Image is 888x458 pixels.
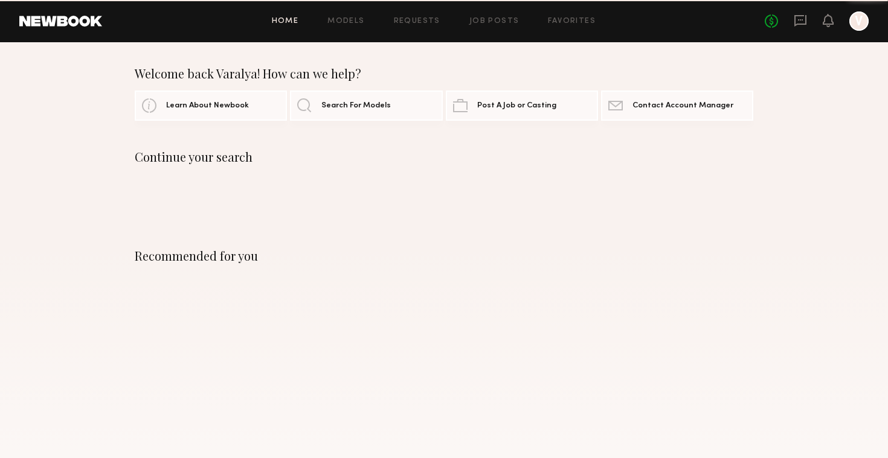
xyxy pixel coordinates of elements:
[327,17,364,25] a: Models
[135,249,753,263] div: Recommended for you
[321,102,391,110] span: Search For Models
[469,17,520,25] a: Job Posts
[849,11,869,31] a: V
[446,91,598,121] a: Post A Job or Casting
[166,102,249,110] span: Learn About Newbook
[272,17,299,25] a: Home
[548,17,596,25] a: Favorites
[135,150,753,164] div: Continue your search
[135,91,287,121] a: Learn About Newbook
[477,102,556,110] span: Post A Job or Casting
[290,91,442,121] a: Search For Models
[394,17,440,25] a: Requests
[632,102,733,110] span: Contact Account Manager
[135,66,753,81] div: Welcome back Varalya! How can we help?
[601,91,753,121] a: Contact Account Manager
